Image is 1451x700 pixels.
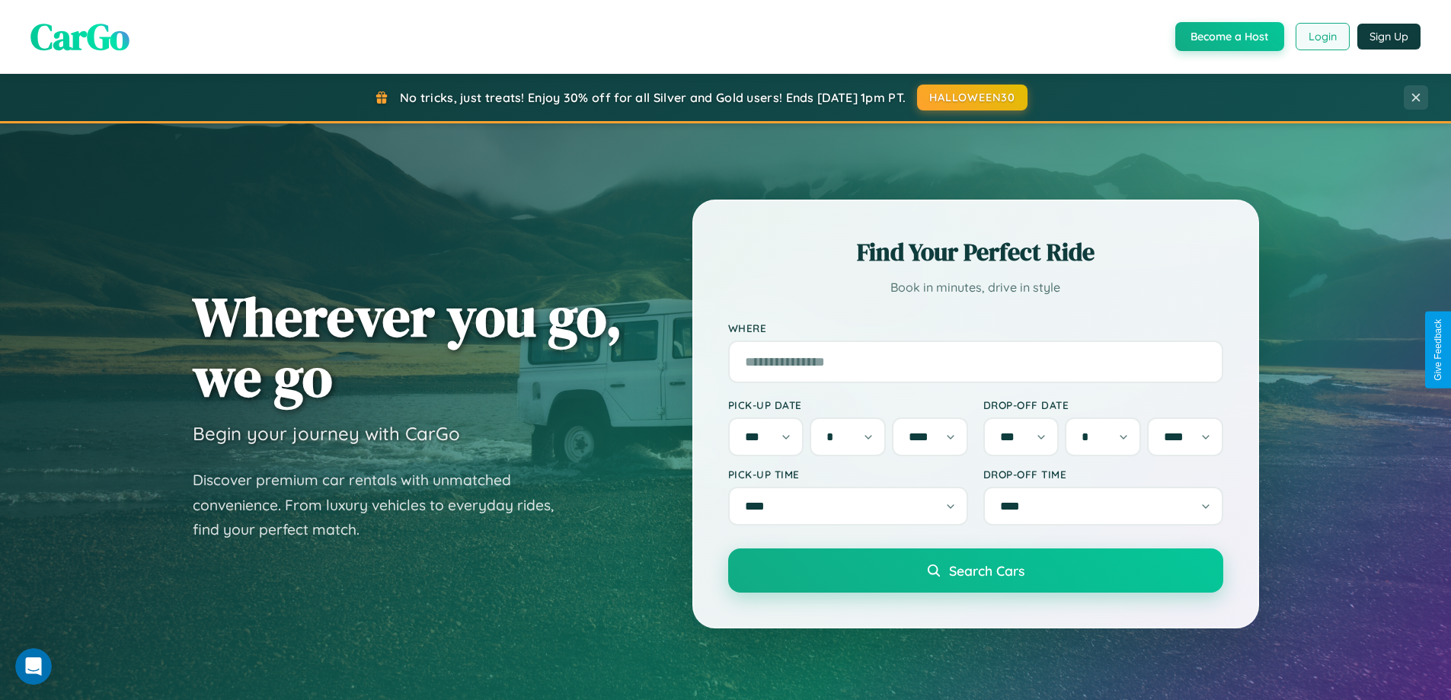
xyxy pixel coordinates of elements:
[1433,319,1443,381] div: Give Feedback
[728,468,968,481] label: Pick-up Time
[15,648,52,685] iframe: Intercom live chat
[1357,24,1421,50] button: Sign Up
[728,548,1223,593] button: Search Cars
[193,468,574,542] p: Discover premium car rentals with unmatched convenience. From luxury vehicles to everyday rides, ...
[193,422,460,445] h3: Begin your journey with CarGo
[983,398,1223,411] label: Drop-off Date
[1296,23,1350,50] button: Login
[949,562,1024,579] span: Search Cars
[30,11,129,62] span: CarGo
[728,321,1223,334] label: Where
[917,85,1028,110] button: HALLOWEEN30
[983,468,1223,481] label: Drop-off Time
[1175,22,1284,51] button: Become a Host
[728,276,1223,299] p: Book in minutes, drive in style
[400,90,906,105] span: No tricks, just treats! Enjoy 30% off for all Silver and Gold users! Ends [DATE] 1pm PT.
[728,398,968,411] label: Pick-up Date
[728,235,1223,269] h2: Find Your Perfect Ride
[193,286,622,407] h1: Wherever you go, we go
